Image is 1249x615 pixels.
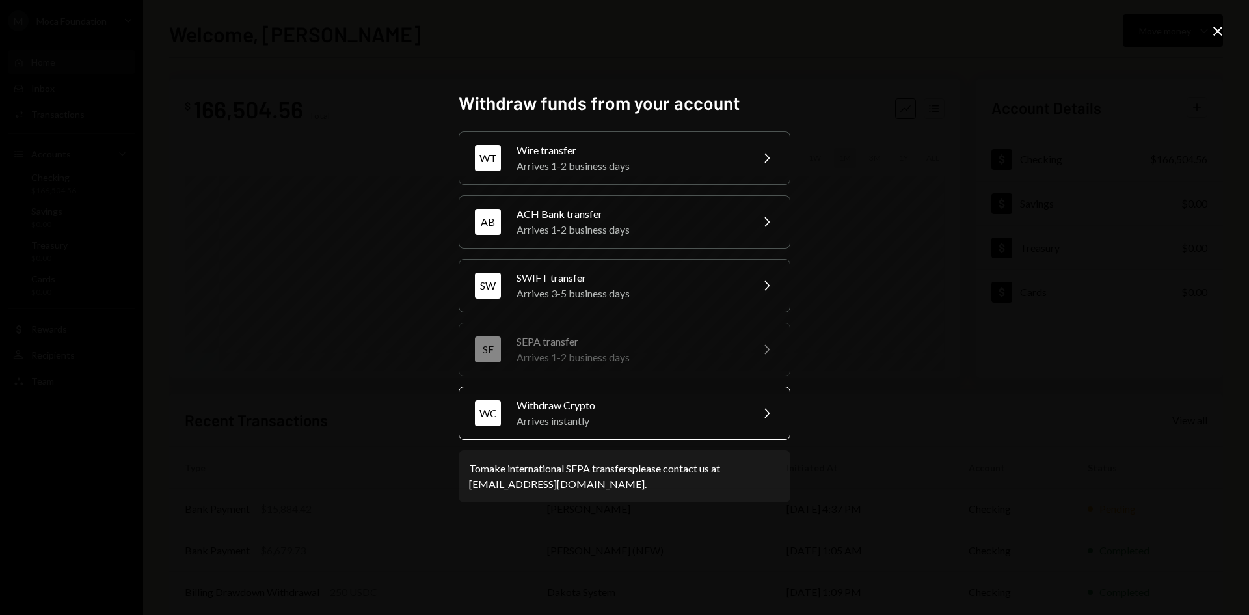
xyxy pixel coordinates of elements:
[517,398,743,413] div: Withdraw Crypto
[469,461,780,492] div: To make international SEPA transfers please contact us at .
[517,222,743,238] div: Arrives 1-2 business days
[517,334,743,349] div: SEPA transfer
[517,143,743,158] div: Wire transfer
[475,209,501,235] div: AB
[475,336,501,362] div: SE
[469,478,645,491] a: [EMAIL_ADDRESS][DOMAIN_NAME]
[459,387,790,440] button: WCWithdraw CryptoArrives instantly
[459,90,790,116] h2: Withdraw funds from your account
[517,206,743,222] div: ACH Bank transfer
[517,270,743,286] div: SWIFT transfer
[517,286,743,301] div: Arrives 3-5 business days
[459,131,790,185] button: WTWire transferArrives 1-2 business days
[475,273,501,299] div: SW
[459,195,790,249] button: ABACH Bank transferArrives 1-2 business days
[459,259,790,312] button: SWSWIFT transferArrives 3-5 business days
[517,413,743,429] div: Arrives instantly
[517,158,743,174] div: Arrives 1-2 business days
[517,349,743,365] div: Arrives 1-2 business days
[459,323,790,376] button: SESEPA transferArrives 1-2 business days
[475,400,501,426] div: WC
[475,145,501,171] div: WT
